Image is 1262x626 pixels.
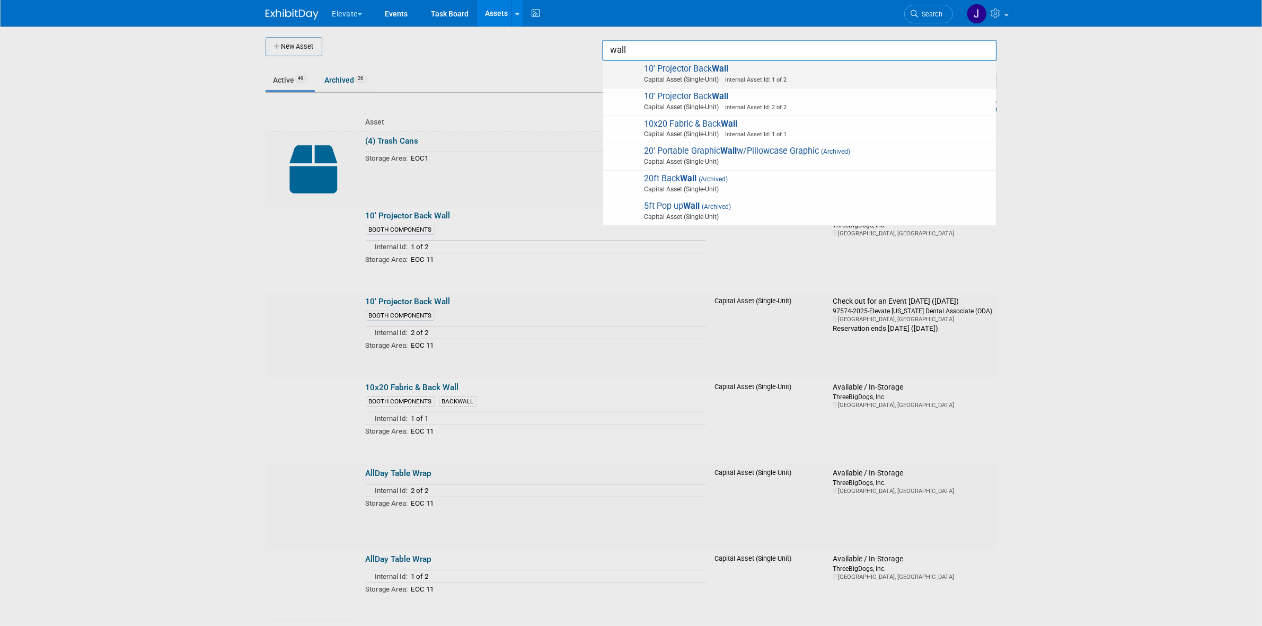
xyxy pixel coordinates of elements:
span: (Archived) [697,175,728,183]
strong: Wall [712,64,729,74]
span: Capital Asset (Single-Unit) [612,75,991,84]
strong: Wall [681,173,697,183]
strong: Wall [712,91,729,101]
span: Internal Asset Id: 1 of 2 [719,76,787,83]
span: (Archived) [700,203,731,210]
span: Internal Asset Id: 2 of 2 [719,104,787,111]
span: 20ft Back [608,173,991,195]
span: Capital Asset (Single-Unit) [612,102,991,112]
span: 10' Projector Back [608,64,991,85]
span: Capital Asset (Single-Unit) [612,212,991,222]
a: Search [904,5,953,23]
img: ExhibitDay [266,9,319,20]
span: 5ft Pop up [608,201,991,223]
span: Capital Asset (Single-Unit) [612,157,991,166]
strong: Wall [721,146,737,156]
span: Capital Asset (Single-Unit) [612,129,991,139]
span: Capital Asset (Single-Unit) [612,184,991,194]
strong: Wall [721,119,738,129]
span: 20' Portable Graphic w/Pillowcase Graphic [608,146,991,167]
strong: Wall [684,201,700,211]
span: (Archived) [819,148,851,155]
span: 10x20 Fabric & Back [608,119,991,140]
span: Search [919,10,943,18]
img: Justin Newborn [967,4,987,24]
input: search assets [602,40,997,61]
span: Internal Asset Id: 1 of 1 [719,131,787,138]
span: 10' Projector Back [608,91,991,113]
